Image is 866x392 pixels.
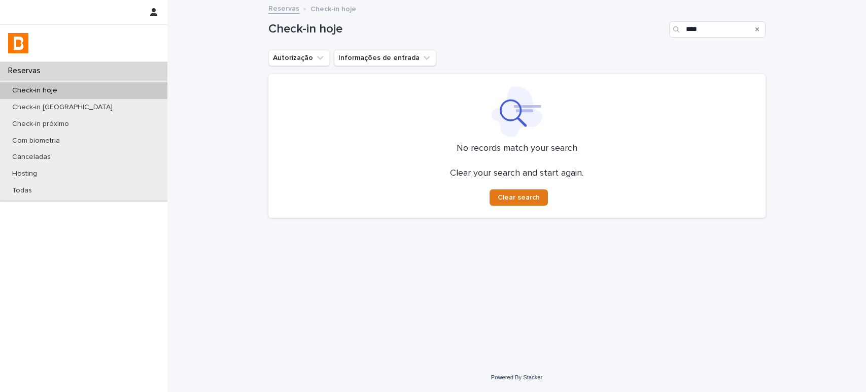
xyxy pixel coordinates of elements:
button: Informações de entrada [334,50,436,66]
p: Check-in próximo [4,120,77,128]
p: Canceladas [4,153,59,161]
button: Clear search [490,189,548,206]
p: Com biometria [4,137,68,145]
p: Check-in hoje [310,3,356,14]
h1: Check-in hoje [268,22,665,37]
p: Hosting [4,170,45,178]
p: Todas [4,186,40,195]
p: Reservas [4,66,49,76]
img: zVaNuJHRTjyIjT5M9Xd5 [8,33,28,53]
p: Check-in hoje [4,86,65,95]
p: Clear your search and start again. [450,168,583,179]
a: Reservas [268,2,299,14]
p: No records match your search [281,143,753,154]
input: Search [669,21,766,38]
p: Check-in [GEOGRAPHIC_DATA] [4,103,121,112]
button: Autorização [268,50,330,66]
span: Clear search [498,194,540,201]
a: Powered By Stacker [491,374,542,380]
